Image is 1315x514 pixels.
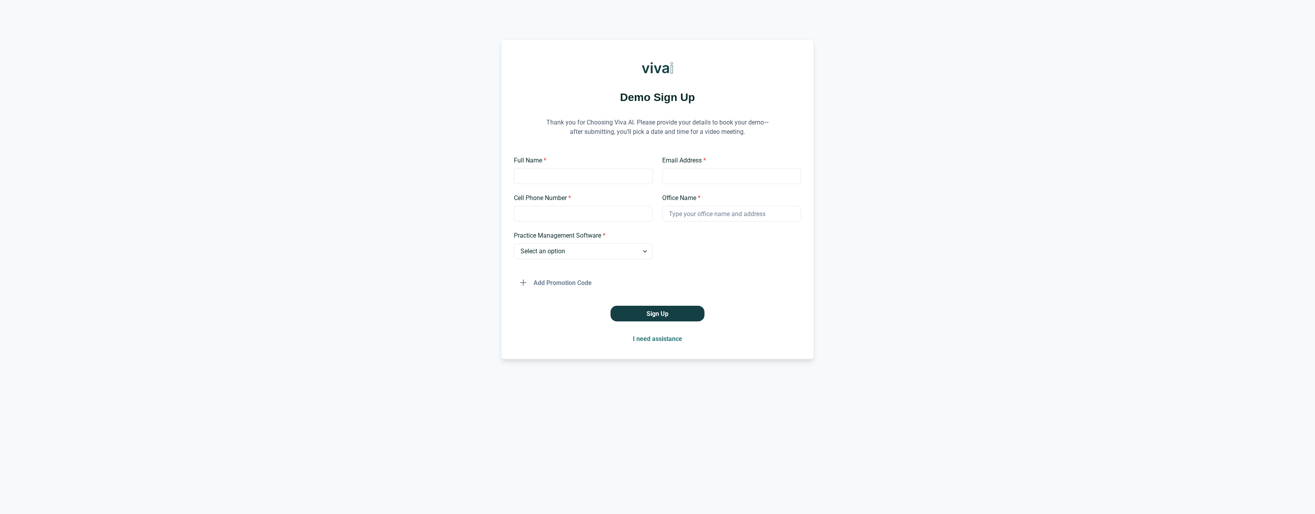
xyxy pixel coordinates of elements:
[662,156,796,165] label: Email Address
[662,193,796,203] label: Office Name
[627,331,688,346] button: I need assistance
[514,90,801,105] h1: Demo Sign Up
[514,231,648,240] label: Practice Management Software
[611,306,704,321] button: Sign Up
[662,206,801,222] input: Type your office name and address
[514,275,598,290] button: Add Promotion Code
[642,52,673,83] img: Viva AI Logo
[514,156,648,165] label: Full Name
[540,108,775,146] p: Thank you for Choosing Viva AI. Please provide your details to book your demo—after submitting, y...
[514,193,648,203] label: Cell Phone Number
